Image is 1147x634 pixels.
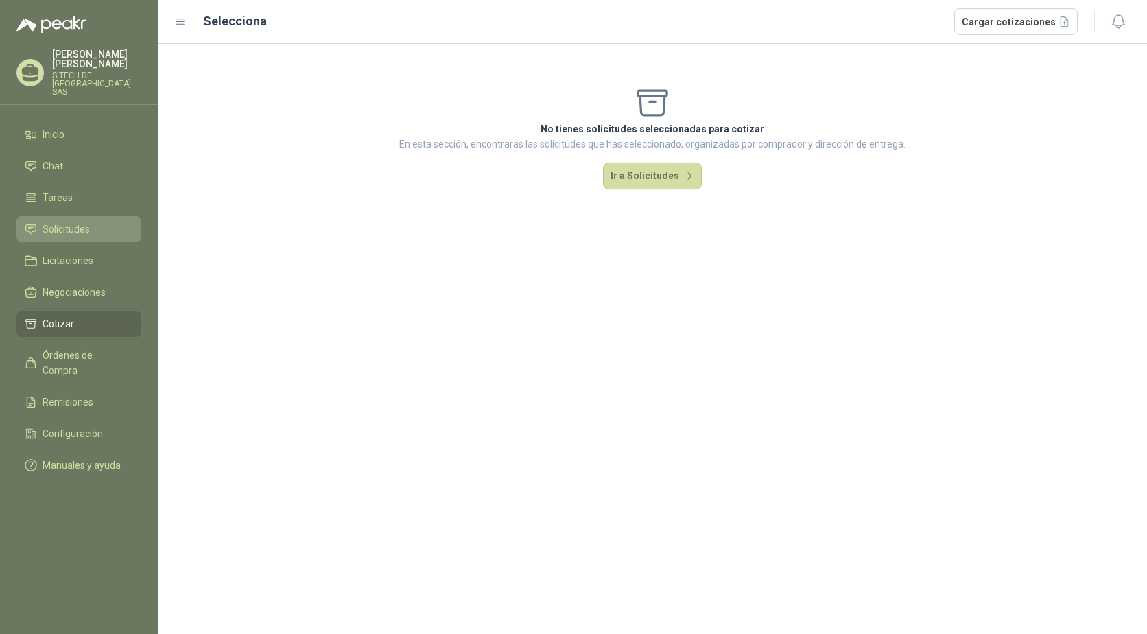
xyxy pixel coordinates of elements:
[16,216,141,242] a: Solicitudes
[43,127,64,142] span: Inicio
[52,49,141,69] p: [PERSON_NAME] [PERSON_NAME]
[603,163,702,190] button: Ir a Solicitudes
[43,316,74,331] span: Cotizar
[16,153,141,179] a: Chat
[43,222,90,237] span: Solicitudes
[16,16,86,33] img: Logo peakr
[16,389,141,415] a: Remisiones
[399,137,906,152] p: En esta sección, encontrarás las solicitudes que has seleccionado, organizadas por comprador y di...
[43,458,121,473] span: Manuales y ayuda
[16,279,141,305] a: Negociaciones
[43,395,93,410] span: Remisiones
[52,71,141,96] p: SITECH DE [GEOGRAPHIC_DATA] SAS
[43,426,103,441] span: Configuración
[43,158,63,174] span: Chat
[43,285,106,300] span: Negociaciones
[16,185,141,211] a: Tareas
[43,190,73,205] span: Tareas
[203,12,267,31] h2: Selecciona
[43,253,93,268] span: Licitaciones
[16,342,141,384] a: Órdenes de Compra
[16,121,141,148] a: Inicio
[954,8,1078,36] button: Cargar cotizaciones
[16,452,141,478] a: Manuales y ayuda
[43,348,128,378] span: Órdenes de Compra
[16,421,141,447] a: Configuración
[399,121,906,137] p: No tienes solicitudes seleccionadas para cotizar
[16,248,141,274] a: Licitaciones
[16,311,141,337] a: Cotizar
